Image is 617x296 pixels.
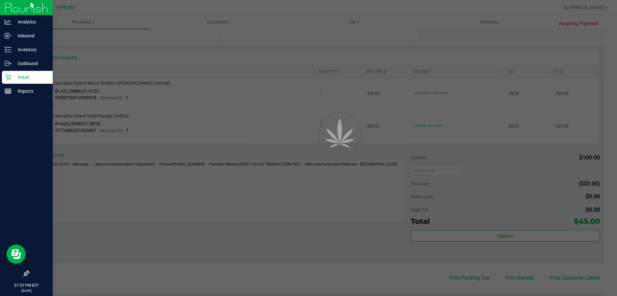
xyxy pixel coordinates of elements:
[11,73,50,81] p: Retail
[11,18,50,26] p: Analytics
[3,288,50,293] p: [DATE]
[5,19,11,25] inline-svg: Analytics
[5,33,11,39] inline-svg: Inbound
[11,87,50,95] p: Reports
[3,282,50,288] p: 07:53 PM EDT
[11,60,50,67] p: Outbound
[6,244,26,264] iframe: Resource center
[5,88,11,94] inline-svg: Reports
[11,32,50,40] p: Inbound
[5,60,11,67] inline-svg: Outbound
[11,46,50,53] p: Inventory
[5,46,11,53] inline-svg: Inventory
[5,74,11,81] inline-svg: Retail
